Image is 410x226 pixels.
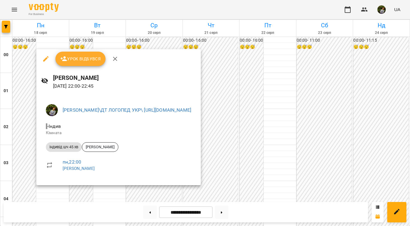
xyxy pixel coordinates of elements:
[55,52,106,66] button: Урок відбувся
[63,159,81,165] a: пн , 22:00
[53,83,196,90] p: [DATE] 22:00 - 22:45
[63,107,191,113] a: [PERSON_NAME]\ДТ ЛОГОПЕД УКР\ [URL][DOMAIN_NAME]
[82,144,118,150] span: [PERSON_NAME]
[46,130,191,136] p: Кімната
[46,104,58,116] img: b75e9dd987c236d6cf194ef640b45b7d.jpg
[82,142,118,152] div: [PERSON_NAME]
[53,73,196,83] h6: [PERSON_NAME]
[60,55,101,62] span: Урок відбувся
[63,166,95,171] a: [PERSON_NAME]
[46,123,62,129] span: - Індив
[46,144,82,150] span: індивід шч 45 хв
